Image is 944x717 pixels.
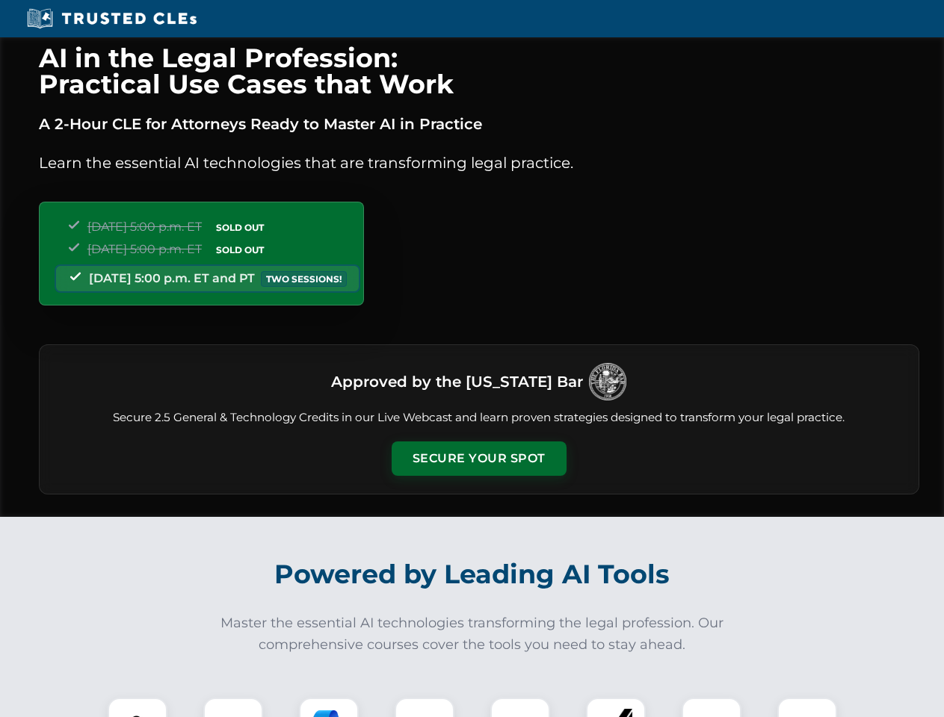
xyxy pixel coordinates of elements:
p: Master the essential AI technologies transforming the legal profession. Our comprehensive courses... [211,612,734,656]
h2: Powered by Leading AI Tools [58,548,886,600]
h1: AI in the Legal Profession: Practical Use Cases that Work [39,45,919,97]
p: A 2-Hour CLE for Attorneys Ready to Master AI in Practice [39,112,919,136]
img: Trusted CLEs [22,7,201,30]
span: SOLD OUT [211,220,269,235]
span: [DATE] 5:00 p.m. ET [87,220,202,234]
p: Learn the essential AI technologies that are transforming legal practice. [39,151,919,175]
h3: Approved by the [US_STATE] Bar [331,368,583,395]
img: Logo [589,363,626,400]
p: Secure 2.5 General & Technology Credits in our Live Webcast and learn proven strategies designed ... [58,409,901,426]
span: SOLD OUT [211,242,269,258]
span: [DATE] 5:00 p.m. ET [87,242,202,256]
button: Secure Your Spot [392,441,567,476]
